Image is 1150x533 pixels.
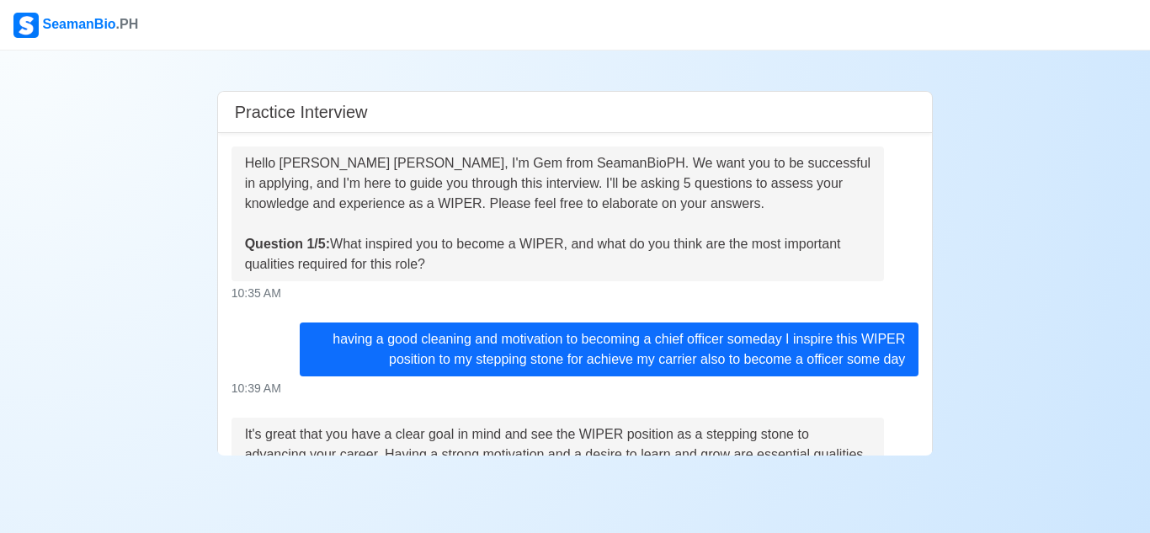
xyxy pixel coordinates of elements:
[116,17,139,31] span: .PH
[232,380,919,397] div: 10:39 AM
[245,153,871,274] div: Hello [PERSON_NAME] [PERSON_NAME], I'm Gem from SeamanBioPH. We want you to be successful in appl...
[13,13,39,38] img: Logo
[232,285,919,302] div: 10:35 AM
[235,102,368,122] h5: Practice Interview
[300,322,918,376] div: having a good cleaning and motivation to becoming a chief officer someday I inspire this WIPER po...
[245,237,330,251] strong: Question 1/5:
[13,13,138,38] div: SeamanBio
